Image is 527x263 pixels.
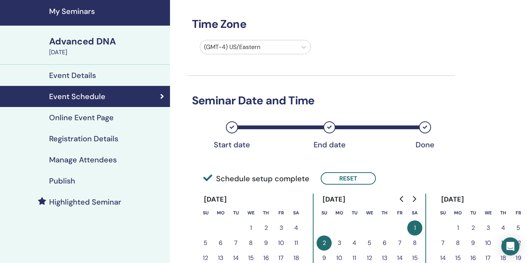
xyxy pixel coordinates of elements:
button: 6 [213,235,228,251]
a: Advanced DNA[DATE] [45,35,170,57]
button: 4 [289,220,304,235]
button: 7 [435,235,450,251]
h4: My Seminars [49,7,165,16]
th: Wednesday [362,205,377,220]
button: 3 [274,220,289,235]
button: 6 [377,235,392,251]
th: Thursday [258,205,274,220]
button: 1 [450,220,465,235]
button: 3 [481,220,496,235]
button: 4 [496,220,511,235]
button: 3 [332,235,347,251]
th: Monday [332,205,347,220]
button: 10 [274,235,289,251]
th: Tuesday [465,205,481,220]
button: 1 [407,220,422,235]
button: 5 [511,220,526,235]
button: Reset [321,172,376,185]
h4: Highlighted Seminar [49,197,121,206]
button: 12 [511,235,526,251]
div: [DATE] [435,194,470,205]
th: Wednesday [243,205,258,220]
button: 7 [392,235,407,251]
th: Sunday [198,205,213,220]
th: Tuesday [228,205,243,220]
th: Saturday [289,205,304,220]
div: Open Intercom Messenger [501,237,519,255]
button: 2 [317,235,332,251]
div: End date [311,140,348,149]
h4: Online Event Page [49,113,114,122]
th: Monday [450,205,465,220]
button: 9 [465,235,481,251]
th: Tuesday [347,205,362,220]
div: [DATE] [317,194,352,205]
th: Saturday [407,205,422,220]
th: Sunday [317,205,332,220]
button: 5 [198,235,213,251]
div: [DATE] [49,48,165,57]
button: Go to previous month [396,191,408,206]
th: Wednesday [481,205,496,220]
h4: Registration Details [49,134,118,143]
th: Friday [392,205,407,220]
button: 2 [258,220,274,235]
button: 10 [481,235,496,251]
button: 9 [258,235,274,251]
h3: Time Zone [187,17,455,31]
h3: Seminar Date and Time [187,94,455,107]
button: 11 [496,235,511,251]
th: Thursday [377,205,392,220]
button: 2 [465,220,481,235]
div: Start date [213,140,251,149]
button: 5 [362,235,377,251]
button: 8 [450,235,465,251]
th: Friday [511,205,526,220]
button: 7 [228,235,243,251]
div: [DATE] [198,194,233,205]
th: Thursday [496,205,511,220]
button: 1 [243,220,258,235]
th: Friday [274,205,289,220]
button: 8 [407,235,422,251]
th: Sunday [435,205,450,220]
div: Done [406,140,444,149]
button: 8 [243,235,258,251]
h4: Publish [49,176,75,185]
span: Schedule setup complete [203,173,309,184]
h4: Manage Attendees [49,155,117,164]
button: Go to next month [408,191,420,206]
h4: Event Details [49,71,96,80]
h4: Event Schedule [49,92,105,101]
button: 4 [347,235,362,251]
th: Monday [213,205,228,220]
div: Advanced DNA [49,35,165,48]
button: 11 [289,235,304,251]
